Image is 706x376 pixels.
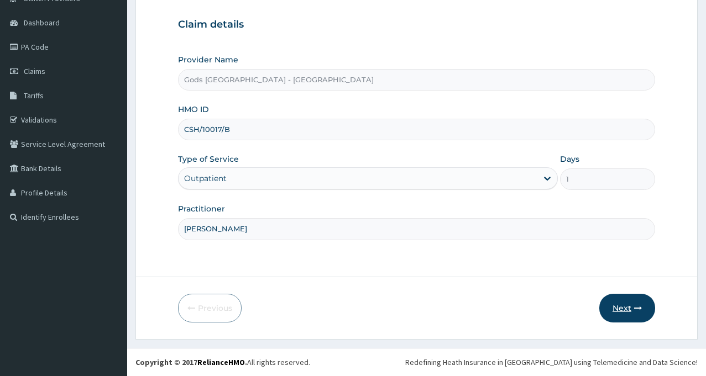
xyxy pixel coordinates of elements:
div: Outpatient [184,173,227,184]
input: Enter Name [178,218,655,240]
span: Dashboard [24,18,60,28]
button: Next [599,294,655,322]
strong: Copyright © 2017 . [135,357,247,367]
a: RelianceHMO [197,357,245,367]
label: Type of Service [178,153,239,165]
footer: All rights reserved. [127,348,706,376]
input: Enter HMO ID [178,119,655,140]
label: HMO ID [178,104,209,115]
h3: Claim details [178,19,655,31]
div: Redefining Heath Insurance in [GEOGRAPHIC_DATA] using Telemedicine and Data Science! [405,357,698,368]
span: Claims [24,66,45,76]
button: Previous [178,294,242,322]
label: Practitioner [178,203,225,214]
span: Tariffs [24,91,44,100]
label: Provider Name [178,54,238,65]
label: Days [560,153,579,165]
